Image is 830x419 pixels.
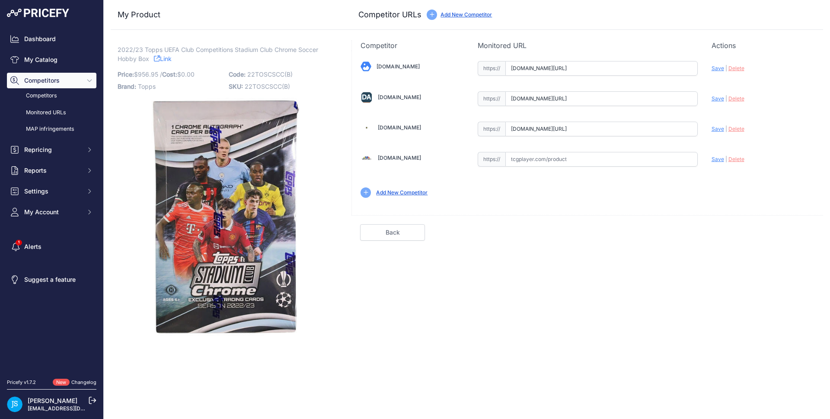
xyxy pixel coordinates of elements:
span: Save [712,65,724,71]
span: Save [712,126,724,132]
h3: My Product [118,9,334,21]
p: Competitor [361,40,463,51]
span: | [725,126,727,132]
span: My Account [24,208,81,216]
span: Competitors [24,76,81,85]
a: Link [154,53,172,64]
div: Pricefy v1.7.2 [7,379,36,386]
button: Reports [7,163,96,178]
a: Dashboard [7,31,96,47]
span: Repricing [24,145,81,154]
a: Suggest a feature [7,272,96,287]
span: 2022/23 Topps UEFA Club Competitions Stadium Club Chrome Soccer Hobby Box [118,44,318,64]
a: Changelog [71,379,96,385]
input: steelcitycollectibles.com/product [505,122,698,136]
span: SKU: [229,83,243,90]
span: | [725,65,727,71]
span: | [725,156,727,162]
a: [DOMAIN_NAME] [378,94,421,100]
a: Monitored URLs [7,105,96,120]
span: Settings [24,187,81,196]
span: https:// [478,61,505,76]
button: My Account [7,204,96,220]
span: Reports [24,166,81,175]
p: Monitored URL [478,40,698,51]
span: Topps [138,83,156,90]
span: Delete [728,95,744,102]
p: $ [118,68,223,81]
span: https:// [478,152,505,167]
a: Back [360,224,425,241]
span: https:// [478,91,505,106]
a: MAP infringements [7,122,96,137]
span: 956.95 [138,71,158,78]
span: Delete [728,156,744,162]
a: [DOMAIN_NAME] [378,155,421,161]
input: tcgplayer.com/product [505,152,698,167]
input: blowoutcards.com/product [505,61,698,76]
span: Save [712,95,724,102]
span: 22TOSCSCC(B) [247,71,293,78]
span: Cost: [162,71,177,78]
span: Delete [728,65,744,71]
span: 0.00 [181,71,195,78]
span: New [53,379,70,386]
h3: Competitor URLs [358,9,421,21]
p: Actions [712,40,814,51]
span: Code: [229,71,246,78]
span: https:// [478,122,505,136]
a: Add New Competitor [441,11,492,18]
span: / $ [160,71,195,78]
img: Pricefy Logo [7,9,69,17]
span: Delete [728,126,744,132]
span: Price: [118,71,134,78]
span: | [725,95,727,102]
span: Brand: [118,83,136,90]
a: My Catalog [7,52,96,68]
input: dacardworld.com/product [505,91,698,106]
a: [DOMAIN_NAME] [378,124,421,131]
span: 22TOSCSCC(B) [245,83,290,90]
span: Save [712,156,724,162]
button: Repricing [7,142,96,158]
button: Settings [7,184,96,199]
a: Alerts [7,239,96,255]
a: Add New Competitor [376,189,428,196]
button: Competitors [7,73,96,88]
a: Competitors [7,88,96,103]
nav: Sidebar [7,31,96,368]
a: [DOMAIN_NAME] [377,63,420,70]
a: [EMAIL_ADDRESS][DOMAIN_NAME] [28,405,118,412]
a: [PERSON_NAME] [28,397,77,404]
